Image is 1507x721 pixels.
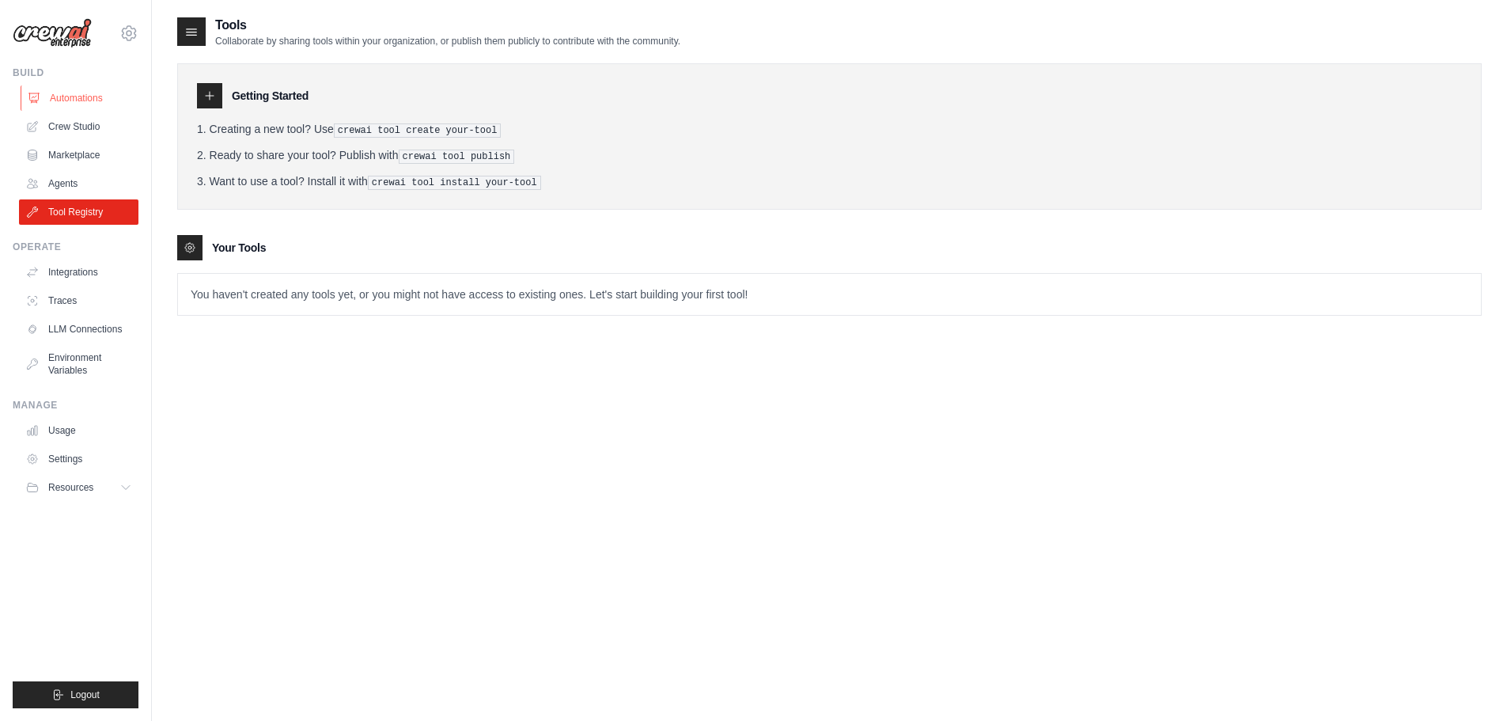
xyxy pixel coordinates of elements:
[197,147,1462,164] li: Ready to share your tool? Publish with
[197,173,1462,190] li: Want to use a tool? Install it with
[48,481,93,494] span: Resources
[13,399,138,412] div: Manage
[19,418,138,443] a: Usage
[215,16,680,35] h2: Tools
[19,317,138,342] a: LLM Connections
[70,689,100,701] span: Logout
[13,681,138,708] button: Logout
[212,240,266,256] h3: Your Tools
[178,274,1481,315] p: You haven't created any tools yet, or you might not have access to existing ones. Let's start bui...
[13,66,138,79] div: Build
[399,150,515,164] pre: crewai tool publish
[21,85,140,111] a: Automations
[19,142,138,168] a: Marketplace
[197,121,1462,138] li: Creating a new tool? Use
[215,35,680,47] p: Collaborate by sharing tools within your organization, or publish them publicly to contribute wit...
[19,260,138,285] a: Integrations
[19,446,138,472] a: Settings
[19,345,138,383] a: Environment Variables
[19,114,138,139] a: Crew Studio
[19,288,138,313] a: Traces
[232,88,309,104] h3: Getting Started
[19,171,138,196] a: Agents
[13,18,92,48] img: Logo
[19,475,138,500] button: Resources
[13,241,138,253] div: Operate
[19,199,138,225] a: Tool Registry
[368,176,541,190] pre: crewai tool install your-tool
[334,123,502,138] pre: crewai tool create your-tool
